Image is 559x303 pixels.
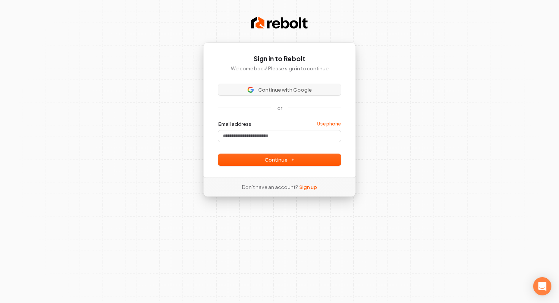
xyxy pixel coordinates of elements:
label: Email address [218,121,251,127]
span: Don’t have an account? [242,184,298,190]
h1: Sign in to Rebolt [218,54,341,63]
a: Use phone [317,121,341,127]
button: Continue [218,154,341,165]
img: Rebolt Logo [251,15,308,30]
div: Open Intercom Messenger [533,277,551,295]
span: Continue [265,156,294,163]
button: Sign in with GoogleContinue with Google [218,84,341,95]
img: Sign in with Google [248,87,254,93]
span: Continue with Google [258,86,312,93]
a: Sign up [299,184,317,190]
p: Welcome back! Please sign in to continue [218,65,341,72]
p: or [277,105,282,111]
